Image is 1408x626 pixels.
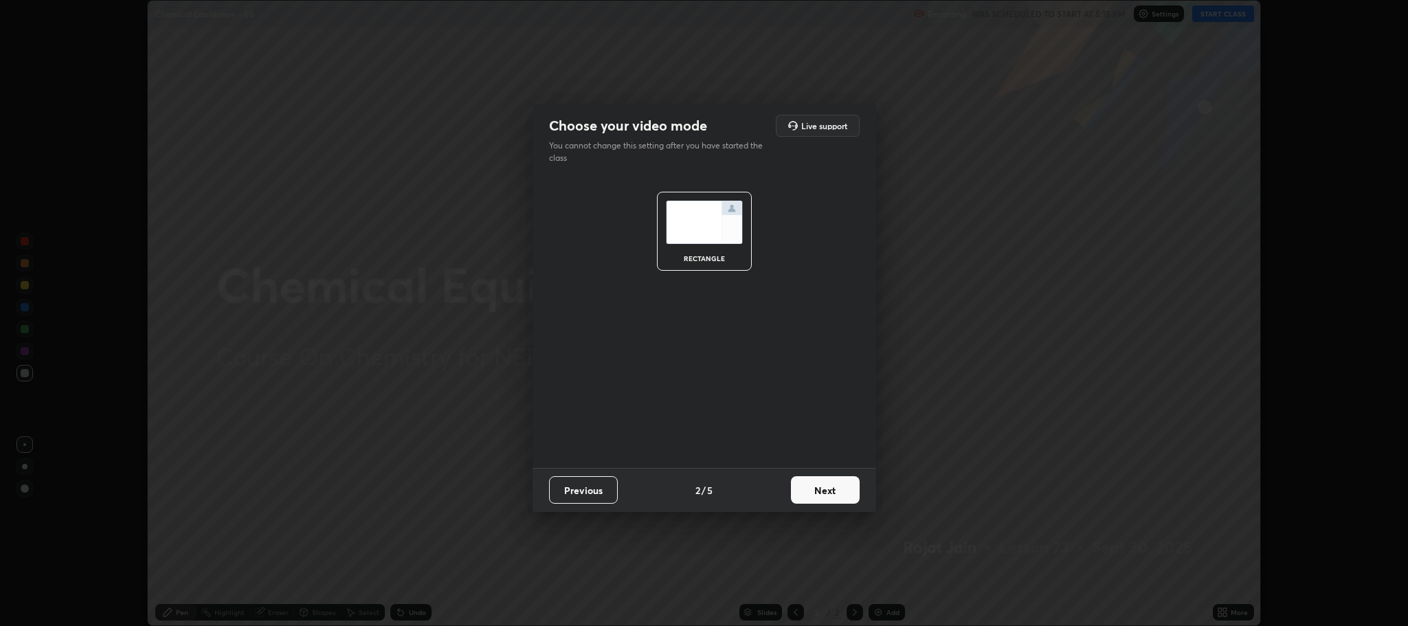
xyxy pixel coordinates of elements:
[707,483,713,498] h4: 5
[702,483,706,498] h4: /
[791,476,860,504] button: Next
[801,122,847,130] h5: Live support
[549,139,772,164] p: You cannot change this setting after you have started the class
[549,117,707,135] h2: Choose your video mode
[695,483,700,498] h4: 2
[549,476,618,504] button: Previous
[666,201,743,244] img: normalScreenIcon.ae25ed63.svg
[677,255,732,262] div: rectangle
